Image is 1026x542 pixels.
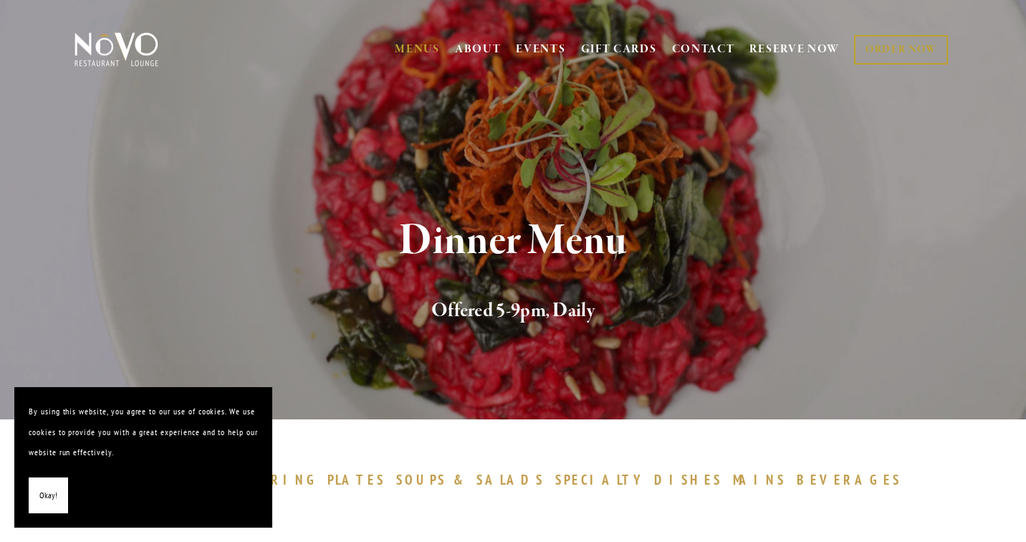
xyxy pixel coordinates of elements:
[455,42,502,57] a: ABOUT
[454,471,469,488] span: &
[29,477,68,514] button: Okay!
[29,401,258,463] p: By using this website, you agree to our use of cookies. We use cookies to provide you with a grea...
[733,471,787,488] span: MAINS
[396,471,446,488] span: SOUPS
[555,471,647,488] span: SPECIALTY
[654,471,722,488] span: DISHES
[39,485,57,506] span: Okay!
[72,32,161,67] img: Novo Restaurant &amp; Lounge
[555,471,729,488] a: SPECIALTYDISHES
[234,471,393,488] a: SHARINGPLATES
[516,42,565,57] a: EVENTS
[396,471,552,488] a: SOUPS&SALADS
[797,471,901,488] span: BEVERAGES
[98,218,928,265] h1: Dinner Menu
[98,296,928,326] h2: Offered 5-9pm, Daily
[327,471,385,488] span: PLATES
[395,42,440,57] a: MENUS
[476,471,545,488] span: SALADS
[14,387,272,528] section: Cookie banner
[581,36,657,63] a: GIFT CARDS
[733,471,794,488] a: MAINS
[672,36,735,63] a: CONTACT
[797,471,908,488] a: BEVERAGES
[234,471,321,488] span: SHARING
[854,35,948,65] a: ORDER NOW
[749,36,840,63] a: RESERVE NOW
